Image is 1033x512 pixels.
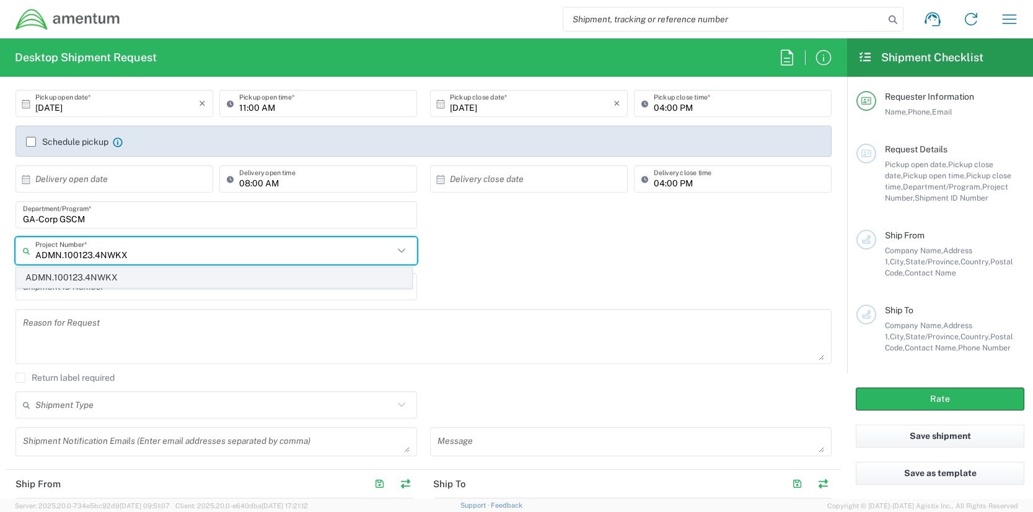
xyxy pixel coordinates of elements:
[885,144,947,154] span: Request Details
[199,93,206,113] i: ×
[885,246,943,255] span: Company Name,
[890,257,905,266] span: City,
[17,268,411,287] span: ADMN.100123.4NWKX
[885,92,974,102] span: Requester Information
[15,8,121,31] img: dyncorp
[856,388,1024,410] button: Rate
[460,501,491,509] a: Support
[858,50,983,65] h2: Shipment Checklist
[26,137,108,147] label: Schedule pickup
[856,462,1024,485] button: Save as template
[958,343,1011,352] span: Phone Number
[563,7,884,31] input: Shipment, tracking or reference number
[491,501,522,509] a: Feedback
[885,230,925,240] span: Ship From
[932,107,952,116] span: Email
[175,502,308,510] span: Client: 2025.20.0-e640dba
[903,171,966,180] span: Pickup open time,
[262,502,308,510] span: [DATE] 17:21:12
[960,257,990,266] span: Country,
[885,107,908,116] span: Name,
[827,500,1018,511] span: Copyright © [DATE]-[DATE] Agistix Inc., All Rights Reserved
[885,160,948,169] span: Pickup open date,
[885,305,913,315] span: Ship To
[15,502,170,510] span: Server: 2025.20.0-734e5bc92d9
[890,332,905,341] span: City,
[905,332,960,341] span: State/Province,
[903,182,982,191] span: Department/Program,
[433,478,466,490] h2: Ship To
[960,332,990,341] span: Country,
[15,50,157,65] h2: Desktop Shipment Request
[856,425,1024,448] button: Save shipment
[885,321,943,330] span: Company Name,
[120,502,170,510] span: [DATE] 09:51:07
[908,107,932,116] span: Phone,
[15,478,61,490] h2: Ship From
[915,193,988,202] span: Shipment ID Number
[905,257,960,266] span: State/Province,
[905,268,956,277] span: Contact Name
[613,93,620,113] i: ×
[15,373,115,383] label: Return label required
[905,343,958,352] span: Contact Name,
